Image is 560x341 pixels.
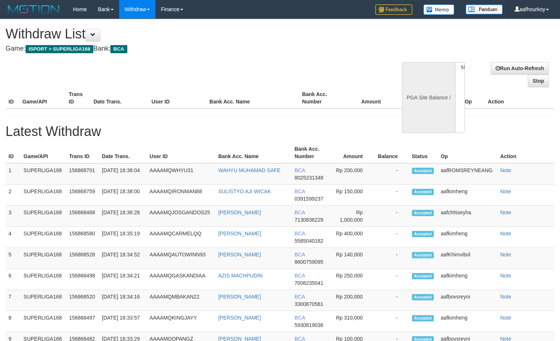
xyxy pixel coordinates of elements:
td: - [374,311,409,332]
th: Trans ID [66,88,91,109]
th: ID [6,142,21,163]
td: - [374,290,409,311]
td: - [374,248,409,269]
td: SUPERLIGA168 [21,311,66,332]
td: [DATE] 18:38:04 [99,163,147,185]
span: Accepted [412,315,434,321]
td: 4 [6,227,21,248]
th: Game/API [20,88,66,109]
td: 156868498 [66,269,99,290]
td: Rp 250,000 [330,269,374,290]
th: User ID [147,142,215,163]
th: Bank Acc. Number [299,88,345,109]
td: Rp 140,000 [330,248,374,269]
td: aafkimheng [438,185,497,206]
th: Balance [374,142,409,163]
td: AAAAMQWHYU31 [147,163,215,185]
th: ID [6,88,20,109]
td: AAAAMQIRONMAN88 [147,185,215,206]
td: [DATE] 18:34:21 [99,269,147,290]
td: Rp 200,000 [330,290,374,311]
span: Accepted [412,231,434,237]
span: 8600759095 [295,259,323,265]
h1: Latest Withdraw [6,124,554,139]
td: AAAAMQMBAKAN22 [147,290,215,311]
th: Bank Acc. Name [215,142,292,163]
span: ISPORT > SUPERLIGA168 [26,45,93,53]
a: Note [500,273,511,279]
td: - [374,227,409,248]
td: aafkimheng [438,269,497,290]
span: BCA [295,231,305,236]
span: Accepted [412,168,434,174]
td: AAAAMQAUTOWINN93 [147,248,215,269]
h1: Withdraw List [6,27,366,41]
th: Date Trans. [91,88,149,109]
td: 156868497 [66,311,99,332]
td: 156868520 [66,290,99,311]
a: [PERSON_NAME] [218,252,261,258]
td: Rp 310,000 [330,311,374,332]
td: AAAAMQKINGJAYY [147,311,215,332]
td: SUPERLIGA168 [21,269,66,290]
img: MOTION_logo.png [6,4,62,15]
th: Op [438,142,497,163]
td: 156868759 [66,185,99,206]
td: 6 [6,269,21,290]
span: Accepted [412,210,434,216]
img: Button%20Memo.svg [423,4,455,15]
img: panduan.png [466,4,503,14]
a: [PERSON_NAME] [218,209,261,215]
th: Op [462,88,485,109]
td: 2 [6,185,21,206]
td: - [374,269,409,290]
th: User ID [148,88,207,109]
th: Amount [346,88,392,109]
span: BCA [295,209,305,215]
td: aafkimheng [438,227,497,248]
div: PGA Site Balance / [402,62,455,133]
td: AAAAMQGASKANDIAA [147,269,215,290]
span: 8025231348 [295,175,323,181]
th: Trans ID [66,142,99,163]
span: 5585040182 [295,238,323,244]
td: aafKhimvibol [438,248,497,269]
th: Balance [392,88,435,109]
span: 7006235041 [295,280,323,286]
a: Stop [528,75,549,87]
td: [DATE] 18:33:57 [99,311,147,332]
span: BCA [295,294,305,300]
a: Note [500,294,511,300]
th: Bank Acc. Number [292,142,330,163]
td: aafROMSREYNEANG [438,163,497,185]
td: Rp 150,000 [330,185,374,206]
td: 156868701 [66,163,99,185]
span: BCA [295,315,305,321]
span: 0391599237 [295,196,323,202]
td: 3 [6,206,21,227]
td: SUPERLIGA168 [21,290,66,311]
td: AAAAMQCARMELQQ [147,227,215,248]
th: Date Trans. [99,142,147,163]
a: WAHYU MUHAMAD SAFE [218,167,281,173]
th: Status [409,142,438,163]
td: 156868580 [66,227,99,248]
td: 8 [6,311,21,332]
span: BCA [295,167,305,173]
td: aafbovsreyni [438,290,497,311]
td: 156868468 [66,206,99,227]
img: Feedback.jpg [375,4,412,15]
td: AAAAMQJOSGANDOS25 [147,206,215,227]
a: Note [500,231,511,236]
td: SUPERLIGA168 [21,227,66,248]
span: BCA [110,45,127,53]
td: - [374,163,409,185]
a: Note [500,315,511,321]
td: 7 [6,290,21,311]
a: [PERSON_NAME] [218,315,261,321]
a: AZIS MACHPUDIN [218,273,263,279]
td: [DATE] 18:34:52 [99,248,147,269]
td: [DATE] 18:38:00 [99,185,147,206]
td: - [374,185,409,206]
span: Accepted [412,273,434,279]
